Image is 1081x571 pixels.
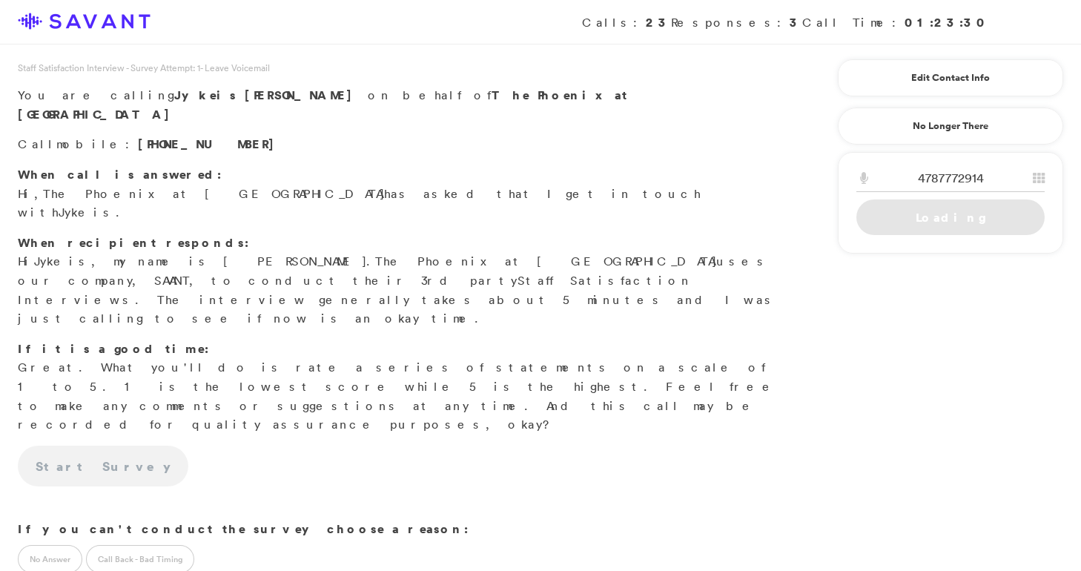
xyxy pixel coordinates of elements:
[18,62,270,74] span: Staff Satisfaction Interview - Survey Attempt: 1 - Leave Voicemail
[43,186,384,201] span: The Phoenix at [GEOGRAPHIC_DATA]
[18,166,222,182] strong: When call is answered:
[174,87,237,103] span: Jykeis
[59,205,116,220] span: Jykeis
[18,521,469,537] strong: If you can't conduct the survey choose a reason:
[34,254,91,268] span: Jykeis
[18,234,249,251] strong: When recipient responds:
[18,165,781,222] p: Hi, has asked that I get in touch with .
[138,136,282,152] span: [PHONE_NUMBER]
[18,86,781,124] p: You are calling on behalf of
[790,14,802,30] strong: 3
[856,66,1045,90] a: Edit Contact Info
[18,273,691,307] span: Staff Satisfaction Interview
[18,340,209,357] strong: If it is a good time:
[18,446,188,487] a: Start Survey
[18,340,781,435] p: Great. What you'll do is rate a series of statements on a scale of 1 to 5. 1 is the lowest score ...
[905,14,989,30] strong: 01:23:30
[18,135,781,154] p: Call :
[646,14,671,30] strong: 23
[856,199,1045,235] a: Loading
[56,136,125,151] span: mobile
[838,108,1063,145] a: No Longer There
[18,234,781,329] p: Hi , my name is [PERSON_NAME]. uses our company, SAVANT, to conduct their 3rd party s. The interv...
[245,87,360,103] span: [PERSON_NAME]
[375,254,716,268] span: The Phoenix at [GEOGRAPHIC_DATA]
[18,87,629,122] strong: The Phoenix at [GEOGRAPHIC_DATA]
